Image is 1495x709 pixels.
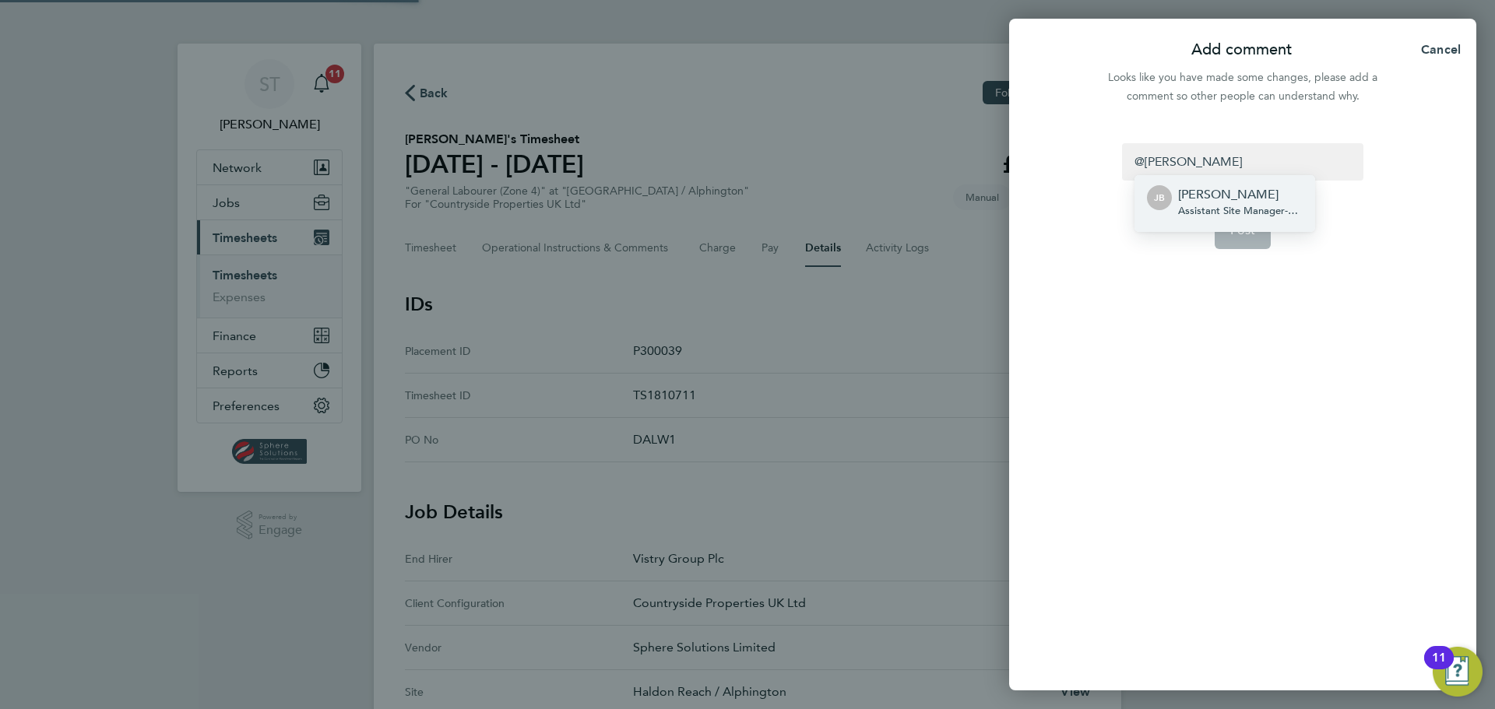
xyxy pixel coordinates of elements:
p: Add comment [1191,39,1292,61]
button: Cancel [1396,34,1476,65]
div: Looks like you have made some changes, please add a comment so other people can understand why. [1099,68,1386,106]
span: [PERSON_NAME] [1134,154,1242,169]
span: JB [1154,188,1165,207]
div: James Barnard [1147,185,1172,210]
span: Assistant Site Manager - Vistry Group Plc [1178,205,1303,217]
p: [PERSON_NAME] [1178,185,1303,204]
div: 11 [1432,658,1446,678]
span: Cancel [1416,42,1461,57]
button: Open Resource Center, 11 new notifications [1433,647,1483,697]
